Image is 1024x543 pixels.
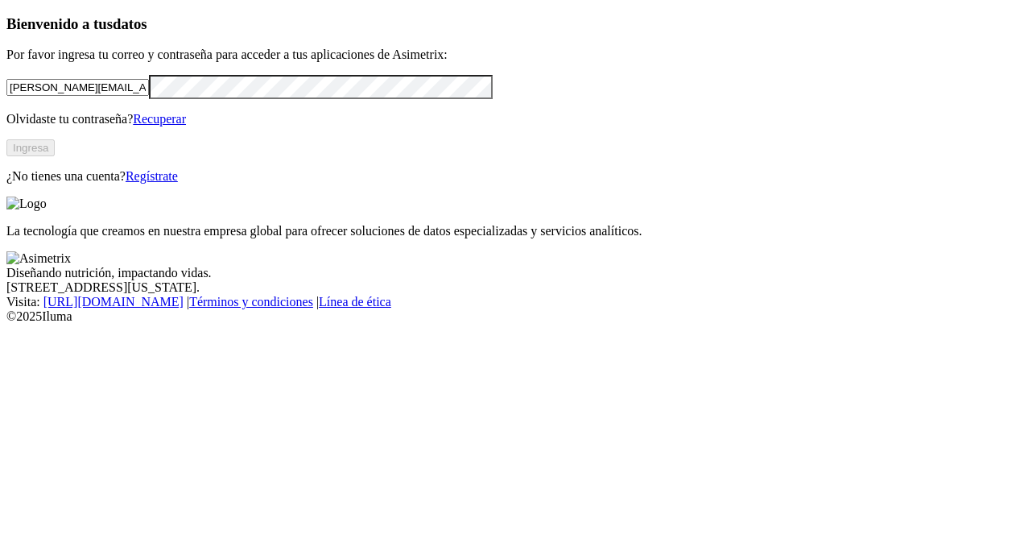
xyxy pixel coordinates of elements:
[319,295,391,309] a: Línea de ética
[6,309,1018,324] div: © 2025 Iluma
[6,15,1018,33] h3: Bienvenido a tus
[6,251,71,266] img: Asimetrix
[6,295,1018,309] div: Visita : | |
[6,48,1018,62] p: Por favor ingresa tu correo y contraseña para acceder a tus aplicaciones de Asimetrix:
[6,169,1018,184] p: ¿No tienes una cuenta?
[6,197,47,211] img: Logo
[6,266,1018,280] div: Diseñando nutrición, impactando vidas.
[126,169,178,183] a: Regístrate
[43,295,184,309] a: [URL][DOMAIN_NAME]
[6,139,55,156] button: Ingresa
[133,112,186,126] a: Recuperar
[113,15,147,32] span: datos
[6,112,1018,126] p: Olvidaste tu contraseña?
[189,295,313,309] a: Términos y condiciones
[6,224,1018,238] p: La tecnología que creamos en nuestra empresa global para ofrecer soluciones de datos especializad...
[6,79,149,96] input: Tu correo
[6,280,1018,295] div: [STREET_ADDRESS][US_STATE].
